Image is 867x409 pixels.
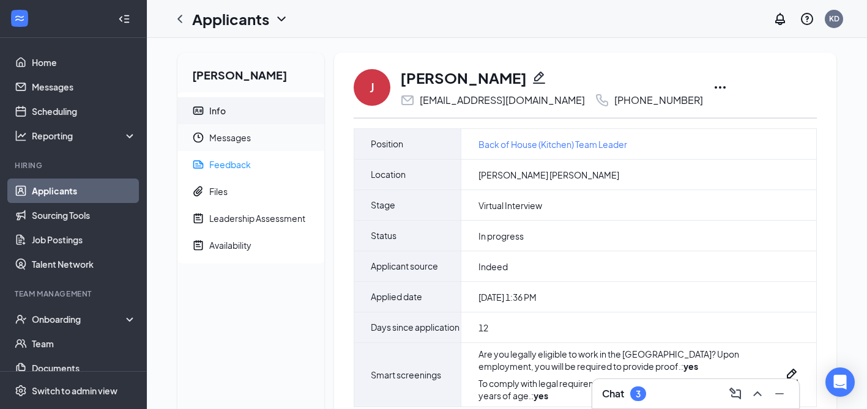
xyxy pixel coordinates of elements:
[478,260,508,273] span: Indeed
[209,105,226,117] div: Info
[478,199,542,212] span: Virtual Interview
[614,94,703,106] div: [PHONE_NUMBER]
[371,160,406,190] span: Location
[478,377,784,402] div: To comply with legal requirements, please confirm that you are at least 18 years of age. :
[177,178,324,205] a: PaperclipFiles
[177,205,324,232] a: NoteActiveLeadership Assessment
[478,169,619,181] span: [PERSON_NAME] [PERSON_NAME]
[726,384,745,403] button: ComposeMessage
[371,129,403,159] span: Position
[532,70,546,85] svg: Pencil
[13,12,26,24] svg: WorkstreamLogo
[32,75,136,99] a: Messages
[825,367,855,397] div: Open Intercom Messenger
[192,131,204,144] svg: Clock
[32,203,136,227] a: Sourcing Tools
[371,251,438,281] span: Applicant source
[420,94,585,106] div: [EMAIL_ADDRESS][DOMAIN_NAME]
[192,105,204,117] svg: ContactCard
[728,386,743,401] svg: ComposeMessage
[173,12,187,26] svg: ChevronLeft
[478,230,524,242] span: In progress
[177,124,324,151] a: ClockMessages
[32,130,137,142] div: Reporting
[177,97,324,124] a: ContactCardInfo
[177,151,324,178] a: ReportFeedback
[371,312,460,342] span: Days since application
[772,386,787,401] svg: Minimize
[750,386,765,401] svg: ChevronUp
[595,93,609,108] svg: Phone
[770,384,789,403] button: Minimize
[32,313,126,325] div: Onboarding
[370,79,374,96] div: J
[15,160,134,171] div: Hiring
[192,185,204,197] svg: Paperclip
[478,322,488,334] span: 12
[15,130,27,142] svg: Analysis
[177,232,324,259] a: NoteActiveAvailability
[118,13,130,25] svg: Collapse
[192,158,204,171] svg: Report
[478,291,537,303] span: [DATE] 1:36 PM
[32,356,136,380] a: Documents
[400,93,415,108] svg: Email
[371,282,422,312] span: Applied date
[32,99,136,123] a: Scheduling
[636,389,641,399] div: 3
[209,124,314,151] span: Messages
[748,384,767,403] button: ChevronUp
[209,158,251,171] div: Feedback
[683,361,698,372] strong: yes
[829,13,839,24] div: KD
[209,185,228,197] div: Files
[209,212,305,224] div: Leadership Assessment
[15,385,27,397] svg: Settings
[192,9,269,29] h1: Applicants
[478,138,627,151] a: Back of House (Kitchen) Team Leader
[15,289,134,299] div: Team Management
[192,212,204,224] svg: NoteActive
[192,239,204,251] svg: NoteActive
[713,80,727,95] svg: Ellipses
[32,50,136,75] a: Home
[32,227,136,252] a: Job Postings
[773,12,787,26] svg: Notifications
[478,348,784,372] div: Are you legally eligible to work in the [GEOGRAPHIC_DATA]? Upon employment, you will be required ...
[32,252,136,276] a: Talent Network
[274,12,289,26] svg: ChevronDown
[32,331,136,356] a: Team
[177,53,324,92] h2: [PERSON_NAME]
[32,385,117,397] div: Switch to admin view
[371,221,396,251] span: Status
[209,239,251,251] div: Availability
[371,190,395,220] span: Stage
[32,179,136,203] a: Applicants
[534,390,548,401] strong: yes
[602,387,624,400] h3: Chat
[400,67,527,88] h1: [PERSON_NAME]
[371,360,441,390] span: Smart screenings
[784,367,799,382] svg: Pencil
[15,313,27,325] svg: UserCheck
[800,12,814,26] svg: QuestionInfo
